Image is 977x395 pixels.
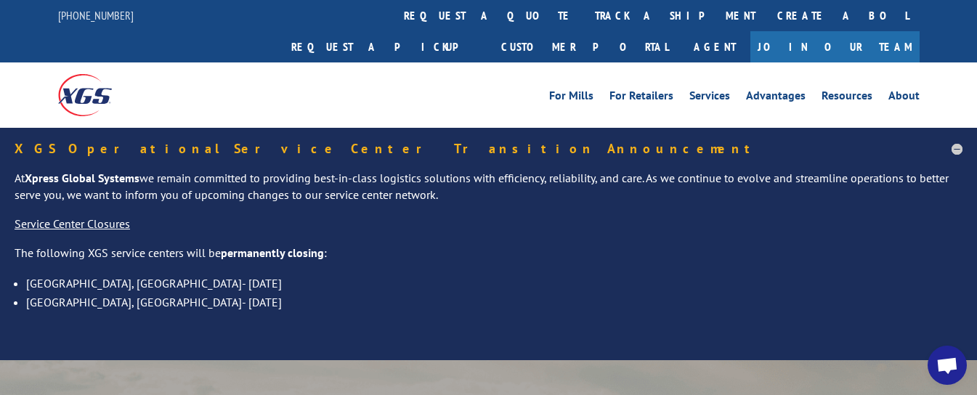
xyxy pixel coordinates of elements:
[689,90,730,106] a: Services
[15,142,962,155] h5: XGS Operational Service Center Transition Announcement
[490,31,679,62] a: Customer Portal
[549,90,593,106] a: For Mills
[609,90,673,106] a: For Retailers
[746,90,806,106] a: Advantages
[928,346,967,385] a: Open chat
[15,245,962,274] p: The following XGS service centers will be :
[679,31,750,62] a: Agent
[25,171,139,185] strong: Xpress Global Systems
[26,274,962,293] li: [GEOGRAPHIC_DATA], [GEOGRAPHIC_DATA]- [DATE]
[58,8,134,23] a: [PHONE_NUMBER]
[15,170,962,216] p: At we remain committed to providing best-in-class logistics solutions with efficiency, reliabilit...
[822,90,872,106] a: Resources
[280,31,490,62] a: Request a pickup
[26,293,962,311] li: [GEOGRAPHIC_DATA], [GEOGRAPHIC_DATA]- [DATE]
[888,90,920,106] a: About
[750,31,920,62] a: Join Our Team
[221,245,324,260] strong: permanently closing
[15,216,130,231] u: Service Center Closures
